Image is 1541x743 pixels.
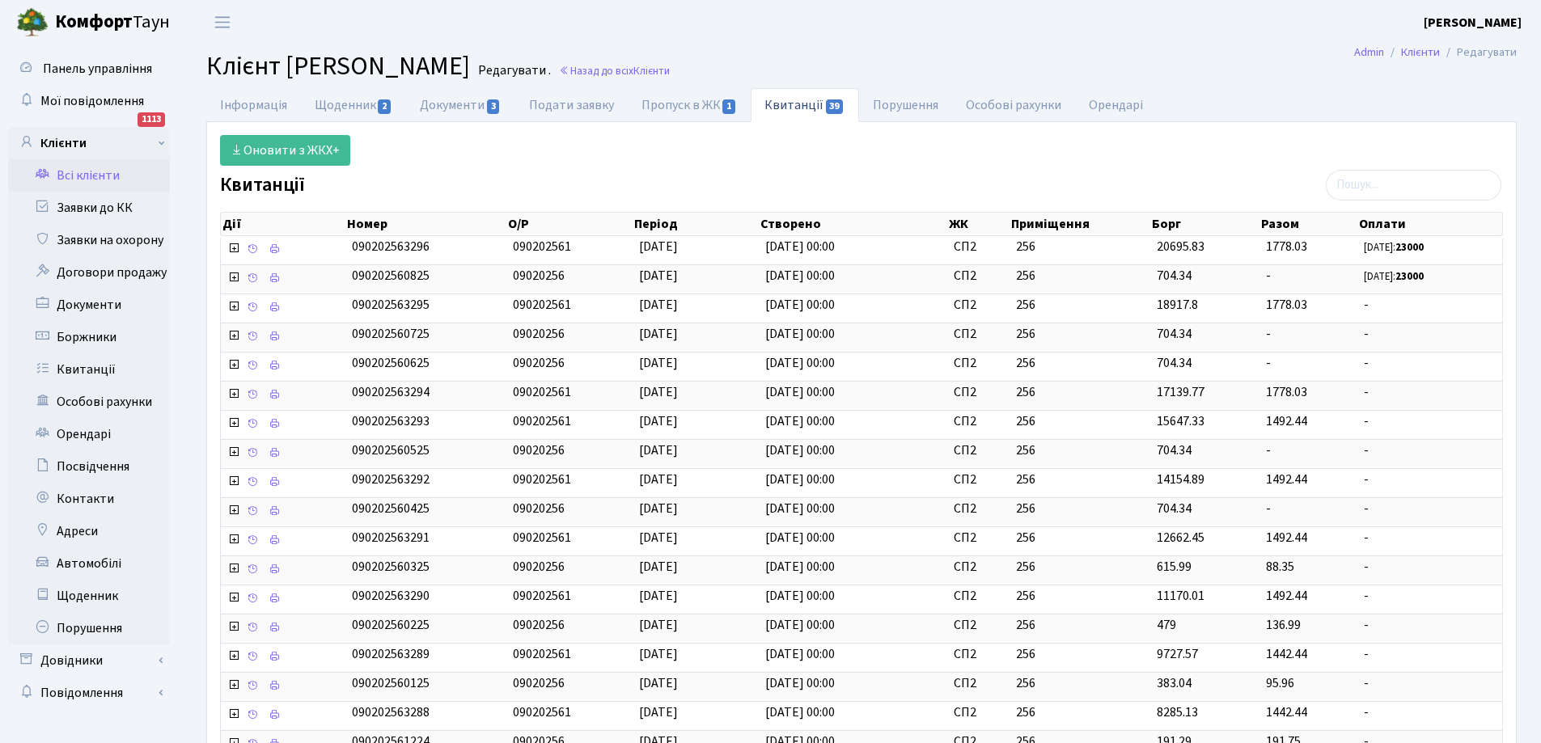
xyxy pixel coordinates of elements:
a: Квитанції [8,353,170,386]
a: Подати заявку [515,88,628,122]
span: СП2 [954,412,1003,431]
span: 256 [1016,325,1144,344]
small: [DATE]: [1364,240,1424,255]
span: [DATE] 00:00 [765,587,835,605]
span: 090202561 [513,587,571,605]
th: Приміщення [1010,213,1150,235]
span: СП2 [954,500,1003,518]
a: Довідники [8,644,170,677]
span: 090202561 [513,238,571,255]
span: 1778.03 [1266,296,1307,314]
span: - [1364,296,1496,315]
span: 09020256 [513,441,565,459]
span: - [1266,354,1271,372]
span: СП2 [954,558,1003,576]
span: [DATE] [639,383,678,401]
span: [DATE] 00:00 [765,645,835,663]
span: 20695.83 [1157,238,1204,255]
span: [DATE] 00:00 [765,674,835,692]
b: 23000 [1395,240,1424,255]
span: 090202560125 [352,674,430,692]
span: 256 [1016,412,1144,431]
span: СП2 [954,354,1003,373]
span: 256 [1016,441,1144,460]
span: 1492.44 [1266,412,1307,430]
a: Договори продажу [8,256,170,289]
span: 090202560725 [352,325,430,343]
span: СП2 [954,703,1003,722]
span: 256 [1016,354,1144,373]
a: Посвідчення [8,450,170,483]
span: - [1364,703,1496,722]
th: Номер [345,213,506,235]
span: [DATE] [639,587,678,605]
span: 256 [1016,703,1144,722]
span: [DATE] [639,296,678,314]
span: [DATE] [639,441,678,459]
span: 090202563289 [352,645,430,663]
a: Пропуск в ЖК [628,88,751,122]
span: [DATE] [639,529,678,547]
span: 090202563291 [352,529,430,547]
span: 1492.44 [1266,587,1307,605]
a: Документи [8,289,170,321]
span: [DATE] 00:00 [765,558,835,576]
span: 1442.44 [1266,645,1307,663]
span: 090202561 [513,296,571,314]
span: СП2 [954,441,1003,460]
b: 23000 [1395,269,1424,284]
span: 09020256 [513,500,565,517]
div: 1113 [138,112,165,127]
a: Панель управління [8,53,170,85]
span: 88.35 [1266,558,1294,576]
span: [DATE] 00:00 [765,238,835,255]
span: [DATE] 00:00 [765,441,835,459]
span: - [1364,529,1496,547]
span: СП2 [954,267,1003,285]
input: Пошук... [1326,170,1501,201]
span: [DATE] 00:00 [765,500,835,517]
a: Всі клієнти [8,159,170,192]
a: Автомобілі [8,547,170,580]
a: Квитанції [751,88,858,122]
span: 090202563290 [352,587,430,605]
span: Клієнт [PERSON_NAME] [206,48,470,85]
span: 14154.89 [1157,471,1204,488]
span: СП2 [954,645,1003,664]
span: [DATE] [639,558,678,576]
span: 18917.8 [1157,296,1198,314]
span: [DATE] 00:00 [765,383,835,401]
span: [DATE] 00:00 [765,529,835,547]
span: 090202563294 [352,383,430,401]
a: Орендарі [1075,88,1157,122]
span: 090202560325 [352,558,430,576]
span: 090202563288 [352,703,430,721]
a: Щоденник [8,580,170,612]
span: 1 [722,99,735,114]
span: 090202561 [513,703,571,721]
span: Мої повідомлення [40,92,144,110]
th: Разом [1259,213,1357,235]
span: 256 [1016,674,1144,693]
span: [DATE] 00:00 [765,471,835,488]
span: 256 [1016,529,1144,547]
a: Документи [406,88,514,122]
span: 256 [1016,238,1144,256]
th: Період [633,213,759,235]
a: Клієнти [1401,44,1440,61]
span: 95.96 [1266,674,1294,692]
th: Дії [221,213,345,235]
a: Боржники [8,321,170,353]
span: СП2 [954,587,1003,606]
span: 383.04 [1157,674,1192,692]
span: [DATE] 00:00 [765,703,835,721]
small: Редагувати . [475,63,551,78]
span: 256 [1016,587,1144,606]
span: 090202563296 [352,238,430,255]
span: [DATE] 00:00 [765,267,835,285]
th: О/Р [506,213,633,235]
span: - [1364,587,1496,606]
span: 090202563295 [352,296,430,314]
img: logo.png [16,6,49,39]
button: Переключити навігацію [202,9,243,36]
